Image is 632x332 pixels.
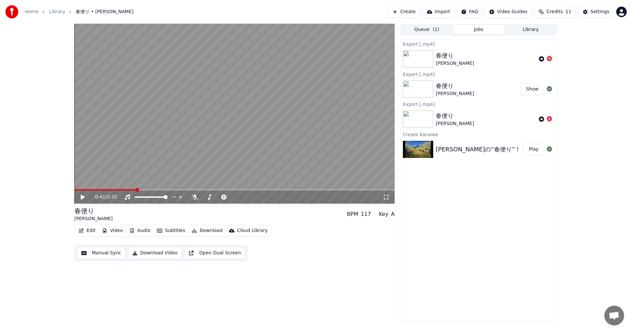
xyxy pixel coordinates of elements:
[505,25,557,35] button: Library
[436,120,474,127] div: [PERSON_NAME]
[436,60,474,67] div: [PERSON_NAME]
[534,6,575,18] button: Credits11
[457,6,482,18] button: FAQ
[184,247,245,259] button: Open Dual Screen
[76,9,133,15] span: 春便り • [PERSON_NAME]
[436,145,533,154] div: [PERSON_NAME]の”春便り”！！！
[76,226,98,235] button: Edit
[361,210,371,218] div: 117
[107,194,117,200] span: 3:35
[433,26,439,33] span: ( 1 )
[237,227,268,234] div: Cloud Library
[95,194,105,200] span: 0:41
[347,210,358,218] div: BPM
[379,210,388,218] div: Key
[5,5,18,18] img: youka
[591,9,609,15] div: Settings
[74,206,113,216] div: 春便り
[436,81,474,90] div: 春便り
[99,226,125,235] button: Video
[391,210,395,218] div: A
[436,111,474,120] div: 春便り
[25,9,39,15] a: Home
[400,130,557,138] div: Create Karaoke
[128,247,182,259] button: Download Video
[520,83,544,95] button: Show
[49,9,65,15] a: Library
[95,194,111,200] div: /
[423,6,454,18] button: Import
[546,9,563,15] span: Credits
[154,226,188,235] button: Subtitles
[566,9,571,15] span: 11
[400,100,557,108] div: Export [.mp4]
[189,226,225,235] button: Download
[400,40,557,48] div: Export [.mp4]
[604,306,624,325] div: 채팅 열기
[401,25,453,35] button: Queue
[578,6,614,18] button: Settings
[400,70,557,78] div: Export [.mp4]
[523,143,544,155] button: Play
[436,90,474,97] div: [PERSON_NAME]
[485,6,532,18] button: Video Guides
[436,51,474,60] div: 春便り
[25,9,134,15] nav: breadcrumb
[453,25,505,35] button: Jobs
[77,247,125,259] button: Manual Sync
[74,216,113,222] div: [PERSON_NAME]
[388,6,420,18] button: Create
[127,226,153,235] button: Audio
